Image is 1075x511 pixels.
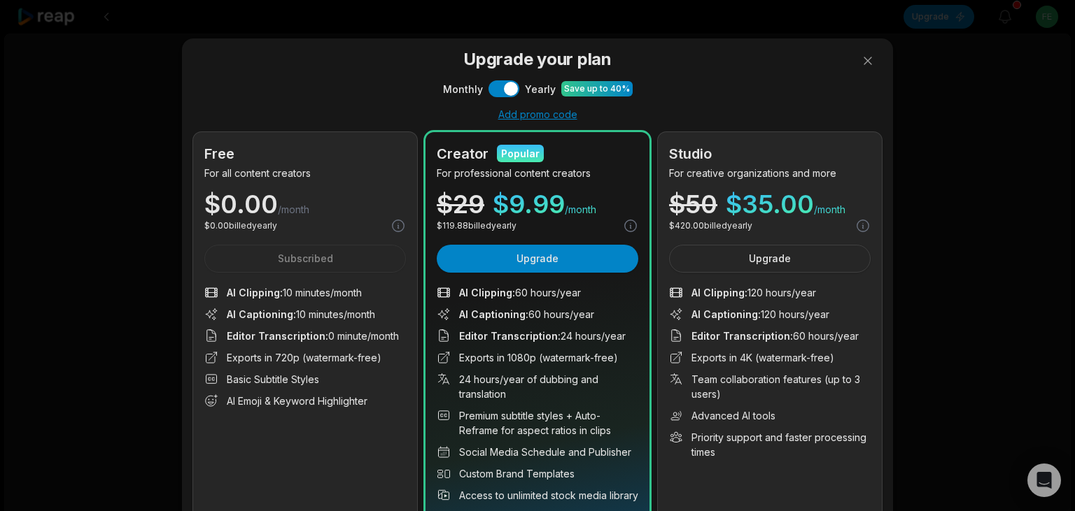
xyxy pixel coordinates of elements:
span: 0 minute/month [227,329,399,343]
div: $ 29 [437,192,484,217]
span: AI Captioning : [691,308,761,320]
li: Premium subtitle styles + Auto-Reframe for aspect ratios in clips [437,408,638,438]
span: 60 hours/year [459,285,581,300]
span: Editor Transcription : [459,330,561,342]
li: Team collaboration features (up to 3 users) [669,372,871,401]
span: AI Clipping : [227,287,283,298]
li: Exports in 1080p (watermark-free) [437,350,638,365]
span: 120 hours/year [691,307,829,322]
span: 24 hours/year [459,329,626,343]
p: For all content creators [204,166,406,180]
h2: Free [204,143,234,164]
span: 120 hours/year [691,285,816,300]
div: Open Intercom Messenger [1027,463,1061,497]
span: $ 9.99 [493,192,565,217]
button: Upgrade [669,245,871,273]
span: Yearly [525,82,556,96]
button: Upgrade [437,245,638,273]
li: Advanced AI tools [669,408,871,423]
span: AI Captioning : [459,308,528,320]
span: 10 minutes/month [227,285,362,300]
li: Priority support and faster processing times [669,430,871,459]
span: Editor Transcription : [227,330,328,342]
li: Exports in 720p (watermark-free) [204,350,406,365]
li: Access to unlimited stock media library [437,488,638,503]
span: $ 35.00 [726,192,814,217]
span: AI Captioning : [227,308,296,320]
div: Popular [501,146,540,161]
span: /month [814,203,845,217]
p: For creative organizations and more [669,166,871,180]
span: AI Clipping : [691,287,747,298]
li: Basic Subtitle Styles [204,372,406,387]
h2: Studio [669,143,712,164]
span: 10 minutes/month [227,307,375,322]
h3: Upgrade your plan [193,47,882,72]
h2: Creator [437,143,489,164]
span: /month [278,203,309,217]
li: 24 hours/year of dubbing and translation [437,372,638,401]
li: AI Emoji & Keyword Highlighter [204,394,406,408]
li: Exports in 4K (watermark-free) [669,350,871,365]
div: Add promo code [193,108,882,121]
div: Save up to 40% [564,82,630,95]
p: $ 420.00 billed yearly [669,219,752,232]
span: $ 0.00 [204,192,278,217]
p: For professional content creators [437,166,638,180]
li: Social Media Schedule and Publisher [437,445,638,459]
span: /month [565,203,596,217]
p: $ 0.00 billed yearly [204,219,277,232]
div: $ 50 [669,192,717,217]
span: 60 hours/year [691,329,859,343]
span: AI Clipping : [459,287,515,298]
span: Editor Transcription : [691,330,793,342]
p: $ 119.88 billed yearly [437,219,517,232]
span: Monthly [443,82,483,96]
li: Custom Brand Templates [437,466,638,481]
span: 60 hours/year [459,307,594,322]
